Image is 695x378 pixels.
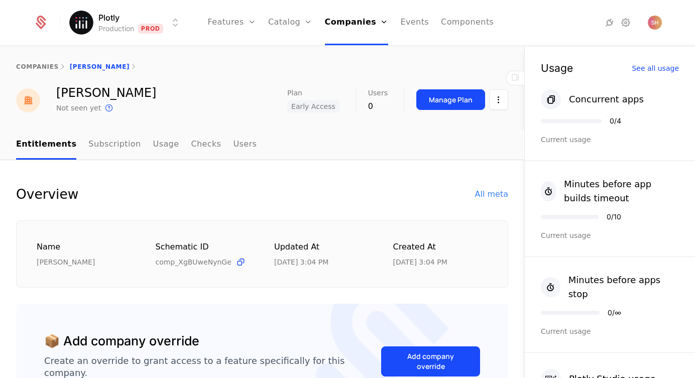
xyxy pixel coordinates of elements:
div: Created at [393,241,488,254]
div: Production [98,24,134,34]
button: Select environment [72,12,182,34]
a: Subscription [88,130,141,160]
button: Manage Plan [416,89,485,110]
span: Plotly [98,12,120,24]
div: Add company override [394,351,468,371]
button: Minutes before apps stop [541,273,679,301]
img: S H [648,16,662,30]
span: Prod [138,24,164,34]
div: See all usage [632,65,679,72]
span: comp_XgBUweNynGe [156,257,231,267]
div: Not seen yet [56,103,101,113]
button: Minutes before app builds timeout [541,177,679,205]
div: Schematic ID [156,241,251,253]
div: 0 / ∞ [608,309,621,316]
div: [PERSON_NAME] [37,257,132,267]
ul: Choose Sub Page [16,130,257,160]
div: Concurrent apps [569,92,644,106]
a: Usage [153,130,179,160]
a: Integrations [604,17,616,29]
div: Current usage [541,135,679,145]
button: Add company override [381,346,480,376]
div: Updated at [274,241,369,254]
nav: Main [16,130,508,160]
button: Select action [489,89,508,110]
div: Name [37,241,132,254]
div: Current usage [541,230,679,240]
img: Plotly [69,11,93,35]
div: Minutes before app builds timeout [564,177,679,205]
button: Concurrent apps [541,89,644,109]
div: 📦 Add company override [44,332,199,351]
a: Checks [191,130,221,160]
div: Minutes before apps stop [568,273,679,301]
div: 0 / 10 [607,213,621,220]
div: Usage [541,63,573,73]
div: 9/2/25, 3:04 PM [274,257,328,267]
button: Open user button [648,16,662,30]
div: 0 / 4 [610,117,621,124]
a: Users [233,130,257,160]
div: Manage Plan [429,95,473,105]
div: Current usage [541,326,679,336]
div: 0 [368,100,388,112]
div: [PERSON_NAME] [56,87,156,99]
a: Settings [620,17,632,29]
div: 9/2/25, 3:04 PM [393,257,447,267]
span: Users [368,89,388,96]
span: Early Access [287,100,339,112]
div: Overview [16,184,78,204]
a: companies [16,63,59,70]
span: Plan [287,89,302,96]
img: Benjamin Bagwell [16,88,40,112]
div: All meta [475,188,508,200]
a: Entitlements [16,130,76,160]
